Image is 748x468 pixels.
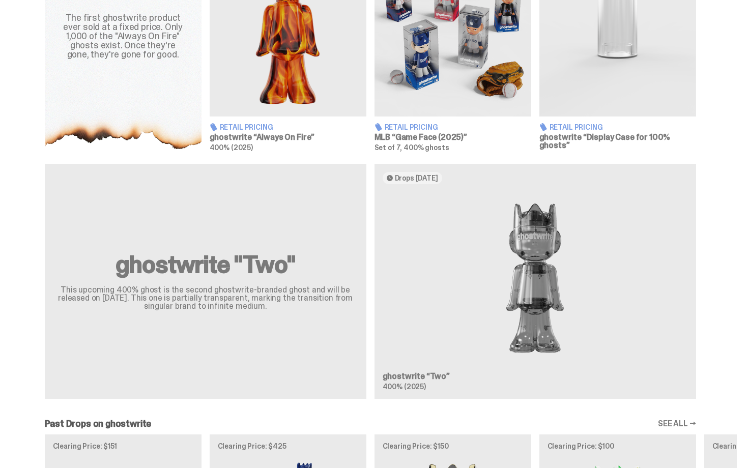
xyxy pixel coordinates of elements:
[57,13,189,59] div: The first ghostwrite product ever sold at a fixed price. Only 1,000 of the "Always On Fire" ghost...
[383,372,688,381] h3: ghostwrite “Two”
[220,124,273,131] span: Retail Pricing
[539,133,696,150] h3: ghostwrite “Display Case for 100% ghosts”
[548,443,688,450] p: Clearing Price: $100
[375,133,531,141] h3: MLB “Game Face (2025)”
[45,419,152,428] h2: Past Drops on ghostwrite
[210,133,366,141] h3: ghostwrite “Always On Fire”
[395,174,438,182] span: Drops [DATE]
[57,286,354,310] p: This upcoming 400% ghost is the second ghostwrite-branded ghost and will be released on [DATE]. T...
[383,382,426,391] span: 400% (2025)
[375,143,449,152] span: Set of 7, 400% ghosts
[53,443,193,450] p: Clearing Price: $151
[383,443,523,450] p: Clearing Price: $150
[383,192,688,364] img: Two
[550,124,603,131] span: Retail Pricing
[57,252,354,277] h2: ghostwrite "Two"
[210,143,253,152] span: 400% (2025)
[218,443,358,450] p: Clearing Price: $425
[658,420,696,428] a: SEE ALL →
[385,124,438,131] span: Retail Pricing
